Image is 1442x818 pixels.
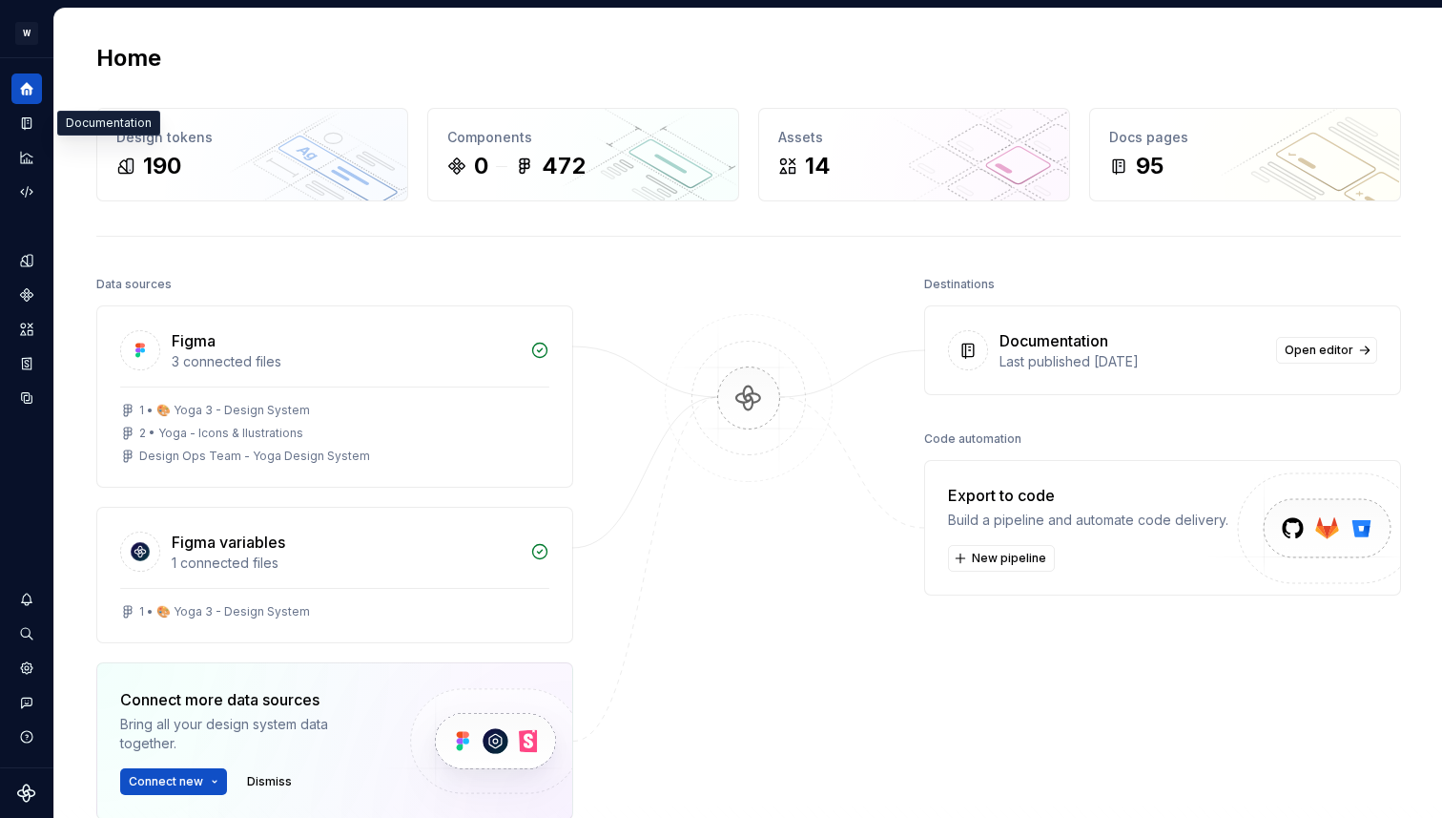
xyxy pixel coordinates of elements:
[17,784,36,803] svg: Supernova Logo
[972,551,1046,566] span: New pipeline
[11,653,42,683] a: Settings
[999,329,1108,352] div: Documentation
[1276,337,1377,364] a: Open editor
[11,245,42,276] a: Design tokens
[120,715,378,753] div: Bring all your design system data together.
[1109,128,1381,147] div: Docs pages
[11,73,42,104] a: Home
[57,111,160,136] div: Documentation
[116,128,388,147] div: Design tokens
[96,43,161,73] h2: Home
[96,507,573,643] a: Figma variables1 connected files1 • 🎨 Yoga 3 - Design System
[948,545,1055,572] button: New pipeline
[778,128,1050,147] div: Assets
[758,108,1070,201] a: Assets14
[129,774,203,789] span: Connect new
[143,151,181,181] div: 190
[139,403,310,418] div: 1 • 🎨 Yoga 3 - Design System
[11,619,42,649] button: Search ⌘K
[172,352,519,371] div: 3 connected files
[139,426,303,441] div: 2 • Yoga - Icons & Ilustrations
[139,604,310,619] div: 1 • 🎨 Yoga 3 - Design System
[924,271,995,298] div: Destinations
[172,329,216,352] div: Figma
[120,768,227,795] button: Connect new
[15,22,38,45] div: W
[542,151,586,181] div: 472
[172,531,285,554] div: Figma variables
[805,151,831,181] div: 14
[11,314,42,345] a: Assets
[96,305,573,488] a: Figma3 connected files1 • 🎨 Yoga 3 - Design System2 • Yoga - Icons & IlustrationsDesign Ops Team ...
[172,554,519,573] div: 1 connected files
[1089,108,1401,201] a: Docs pages95
[474,151,488,181] div: 0
[924,426,1021,452] div: Code automation
[11,383,42,413] a: Data sources
[11,584,42,615] button: Notifications
[1285,343,1353,358] span: Open editor
[427,108,739,201] a: Components0472
[96,271,172,298] div: Data sources
[948,484,1228,507] div: Export to code
[247,774,292,789] span: Dismiss
[447,128,719,147] div: Components
[4,12,50,53] button: W
[120,688,378,711] div: Connect more data sources
[11,348,42,379] a: Storybook stories
[1136,151,1164,181] div: 95
[238,768,300,795] button: Dismiss
[11,108,42,138] a: Documentation
[948,511,1228,530] div: Build a pipeline and automate code delivery.
[11,687,42,718] button: Contact support
[11,142,42,173] a: Analytics
[999,352,1265,371] div: Last published [DATE]
[139,449,370,464] div: Design Ops Team - Yoga Design System
[11,177,42,207] a: Code automation
[96,108,408,201] a: Design tokens190
[11,280,42,310] a: Components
